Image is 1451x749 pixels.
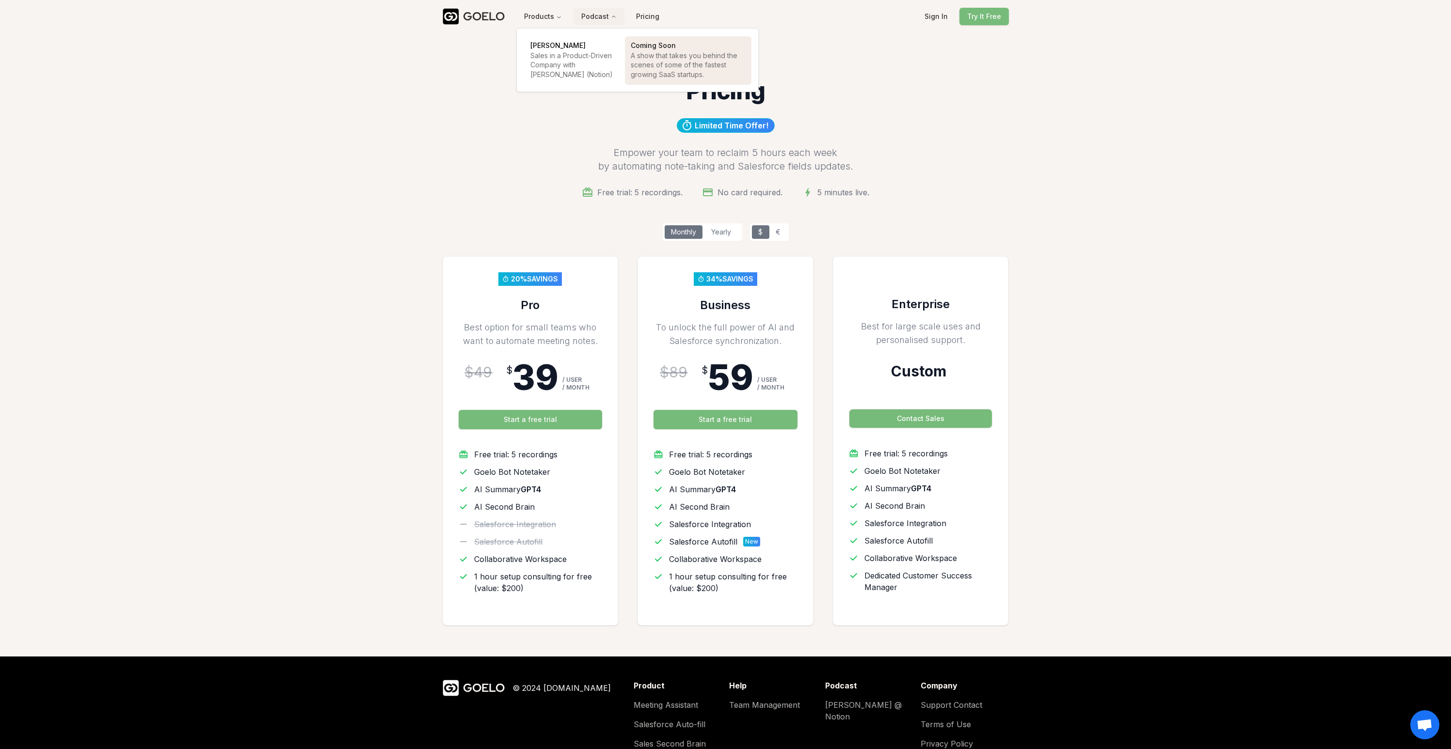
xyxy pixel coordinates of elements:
span: AI Summary [669,484,736,495]
div: GOELO [463,680,505,696]
button: Pricing [628,8,667,25]
div: Product [634,680,721,691]
button: Try It Free [959,8,1009,25]
button: Start a free trial [654,410,797,429]
a: Meeting Assistant [634,699,721,711]
a: GOELO [443,680,505,696]
div: [PERSON_NAME] [530,42,613,49]
span: Dedicated Customer Success Manager [864,570,993,593]
span: / MONTH [562,384,590,391]
a: [PERSON_NAME]Sales in a Product-Driven Company with [PERSON_NAME] (Notion) [525,36,619,85]
h3: Business [654,297,797,313]
span: New [743,537,760,546]
button: Products [516,8,570,25]
span: Salesforce Autofill [864,535,933,546]
button: Sign In [917,8,956,25]
span: Limited Time Offer! [695,120,768,131]
span: Collaborative Workspace [864,552,957,564]
h1: Pricing [443,79,1009,103]
span: AI Second Brain [474,501,535,513]
a: Support Contact [921,699,1008,711]
div: $ [702,363,708,391]
span: GPT4 [716,484,736,494]
a: GOELO [443,8,512,25]
span: 39 [512,363,558,391]
span: Goelo Bot Notetaker [864,465,941,477]
div: $ [506,363,512,391]
span: Collaborative Workspace [474,553,567,565]
img: Goelo Logo [443,8,459,25]
div: Company [921,680,1008,691]
div: 5 minutes live. [817,187,869,198]
span: Salesforce Autofill [669,536,737,547]
p: Sales in a Product-Driven Company with [PERSON_NAME] (Notion) [530,51,613,79]
a: Ouvrir le chat [1410,710,1439,739]
div: No card required. [718,187,782,198]
div: Podcast [825,680,913,691]
span: / USER [757,376,784,384]
span: GPT4 [521,484,541,494]
button: Podcast [574,8,624,25]
span: Salesforce Integration [669,518,751,530]
span: Free trial: 5 recordings [474,449,558,460]
span: 1 hour setup consulting for free (value: $200) [474,571,603,594]
span: / USER [562,376,590,384]
div: $ [752,225,769,239]
a: Start a free trial [654,410,797,449]
span: 1 hour setup consulting for free (value: $200) [669,571,797,594]
span: Custom [891,362,946,380]
img: Goelo Logo [443,680,459,696]
a: Salesforce Auto-fill [634,718,721,730]
nav: Main [516,8,624,25]
span: Salesforce Autofill [474,536,542,547]
div: Best option for small teams who want to automate meeting notes. [459,321,603,348]
span: / MONTH [757,384,784,391]
span: Goelo Bot Notetaker [669,466,745,478]
h3: Enterprise [849,296,993,312]
span: $ 89 [660,363,687,381]
span: AI Summary [864,483,931,494]
span: AI Second Brain [864,500,925,512]
span: Salesforce Integration [864,517,946,529]
span: Salesforce Integration [474,518,556,530]
span: AI Second Brain [669,501,730,513]
button: Contact Sales [849,409,993,428]
a: [PERSON_NAME] @ Notion [825,699,913,722]
div: Free trial: 5 recordings. [597,187,683,198]
a: Coming SoonA show that takes you behind the scenes of some of the fastest growing SaaS startups. [625,36,751,85]
div: GOELO [463,9,505,24]
a: Team Management [729,699,817,711]
h3: Pro [459,297,603,313]
span: GPT4 [911,484,931,493]
div: © 2024 [DOMAIN_NAME] [512,682,611,694]
div: 20% SAVINGS [511,274,558,284]
div: Empower your team to reclaim 5 hours each week by automating note-taking and Salesforce fields up... [443,146,1009,173]
span: Free trial: 5 recordings [864,448,948,459]
div: Yearly [702,225,740,239]
button: Start a free trial [459,410,603,429]
span: Goelo Bot Notetaker [474,466,550,478]
div: Podcast [517,29,759,93]
div: Monthly [665,225,702,239]
div: Best for large scale uses and personalised support. [849,320,993,347]
div: To unlock the full power of AI and Salesforce synchronization. [654,321,797,348]
div: Coming Soon [631,42,746,49]
a: Start a free trial [459,410,603,449]
span: Free trial: 5 recordings [669,449,752,460]
span: 59 [708,363,753,391]
span: Collaborative Workspace [669,553,762,565]
div: 34% SAVINGS [706,274,753,284]
p: A show that takes you behind the scenes of some of the fastest growing SaaS startups. [631,51,746,79]
span: $ 49 [464,363,492,381]
div: € [769,225,787,239]
a: Terms of Use [921,718,1008,730]
div: Help [729,680,817,691]
span: AI Summary [474,484,541,495]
